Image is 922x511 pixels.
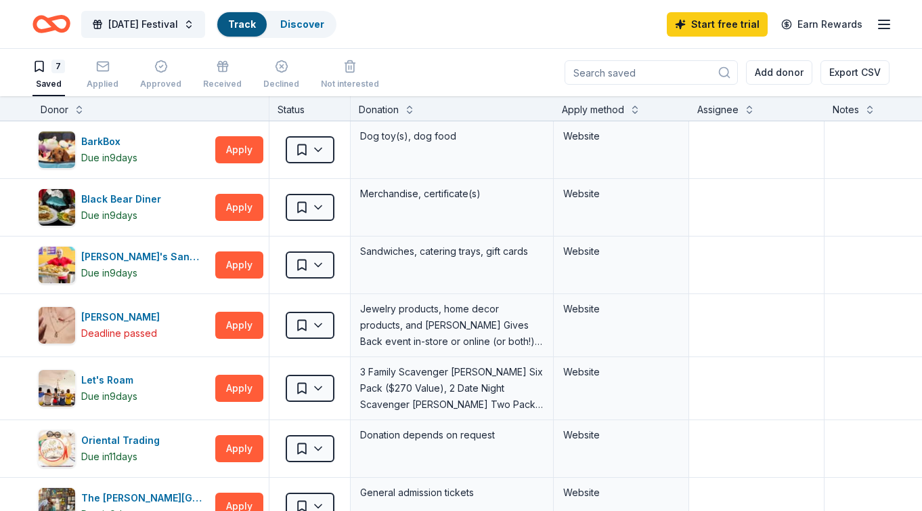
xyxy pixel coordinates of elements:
a: Start free trial [667,12,768,37]
span: [DATE] Festival [108,16,178,33]
div: Approved [140,79,181,89]
button: Add donor [746,60,812,85]
div: Applied [87,79,118,89]
div: Saved [32,79,65,89]
div: Merchandise, certificate(s) [359,184,545,203]
button: Apply [215,136,263,163]
div: Received [203,79,242,89]
div: 3 Family Scavenger [PERSON_NAME] Six Pack ($270 Value), 2 Date Night Scavenger [PERSON_NAME] Two ... [359,363,545,414]
div: BarkBox [81,134,137,150]
div: Website [563,243,679,260]
button: Image for Let's RoamLet's RoamDue in9days [38,369,210,407]
div: Website [563,186,679,202]
div: Website [563,301,679,317]
button: [DATE] Festival [81,11,205,38]
button: Image for Oriental TradingOriental TradingDue in11days [38,430,210,468]
div: Status [269,96,351,121]
button: Image for BarkBoxBarkBoxDue in9days [38,131,210,169]
button: Apply [215,435,263,462]
div: Black Bear Diner [81,191,167,207]
div: Due in 11 days [81,449,137,465]
div: Due in 9 days [81,388,137,405]
button: Apply [215,375,263,402]
img: Image for BarkBox [39,131,75,168]
button: Image for Ike's Sandwiches[PERSON_NAME]'s SandwichesDue in9days [38,246,210,284]
img: Image for Kendra Scott [39,307,75,344]
div: [PERSON_NAME]'s Sandwiches [81,249,210,265]
button: Approved [140,54,181,96]
div: Oriental Trading [81,432,165,449]
div: Deadline passed [81,325,157,342]
img: Image for Let's Roam [39,370,75,407]
button: Image for Kendra Scott[PERSON_NAME]Deadline passed [38,306,210,344]
img: Image for Ike's Sandwiches [39,247,75,283]
div: Jewelry products, home decor products, and [PERSON_NAME] Gives Back event in-store or online (or ... [359,300,545,351]
button: TrackDiscover [216,11,336,38]
div: Website [563,485,679,501]
img: Image for Black Bear Diner [39,189,75,226]
a: Home [32,8,70,40]
div: General admission tickets [359,483,545,502]
button: Declined [263,54,299,96]
button: Apply [215,251,263,279]
img: Image for Oriental Trading [39,430,75,467]
div: Due in 9 days [81,265,137,281]
div: Donation [359,102,399,118]
div: [PERSON_NAME] [81,309,165,325]
button: Export CSV [820,60,890,85]
button: 7Saved [32,54,65,96]
div: Website [563,427,679,443]
input: Search saved [565,60,738,85]
button: Image for Black Bear DinerBlack Bear DinerDue in9days [38,188,210,226]
div: Website [563,128,679,144]
div: 7 [51,60,65,73]
div: Declined [263,79,299,89]
a: Earn Rewards [773,12,871,37]
button: Not interested [321,54,379,96]
div: Sandwiches, catering trays, gift cards [359,242,545,261]
div: Website [563,364,679,380]
div: Donation depends on request [359,426,545,445]
div: Assignee [697,102,739,118]
div: The [PERSON_NAME][GEOGRAPHIC_DATA] [81,490,210,506]
div: Let's Roam [81,372,139,388]
button: Apply [215,194,263,221]
div: Due in 9 days [81,150,137,166]
div: Due in 9 days [81,207,137,224]
button: Received [203,54,242,96]
button: Applied [87,54,118,96]
a: Track [228,18,256,30]
div: Not interested [321,79,379,89]
div: Apply method [562,102,624,118]
button: Apply [215,312,263,339]
div: Donor [41,102,68,118]
div: Notes [833,102,859,118]
a: Discover [280,18,324,30]
div: Dog toy(s), dog food [359,127,545,146]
